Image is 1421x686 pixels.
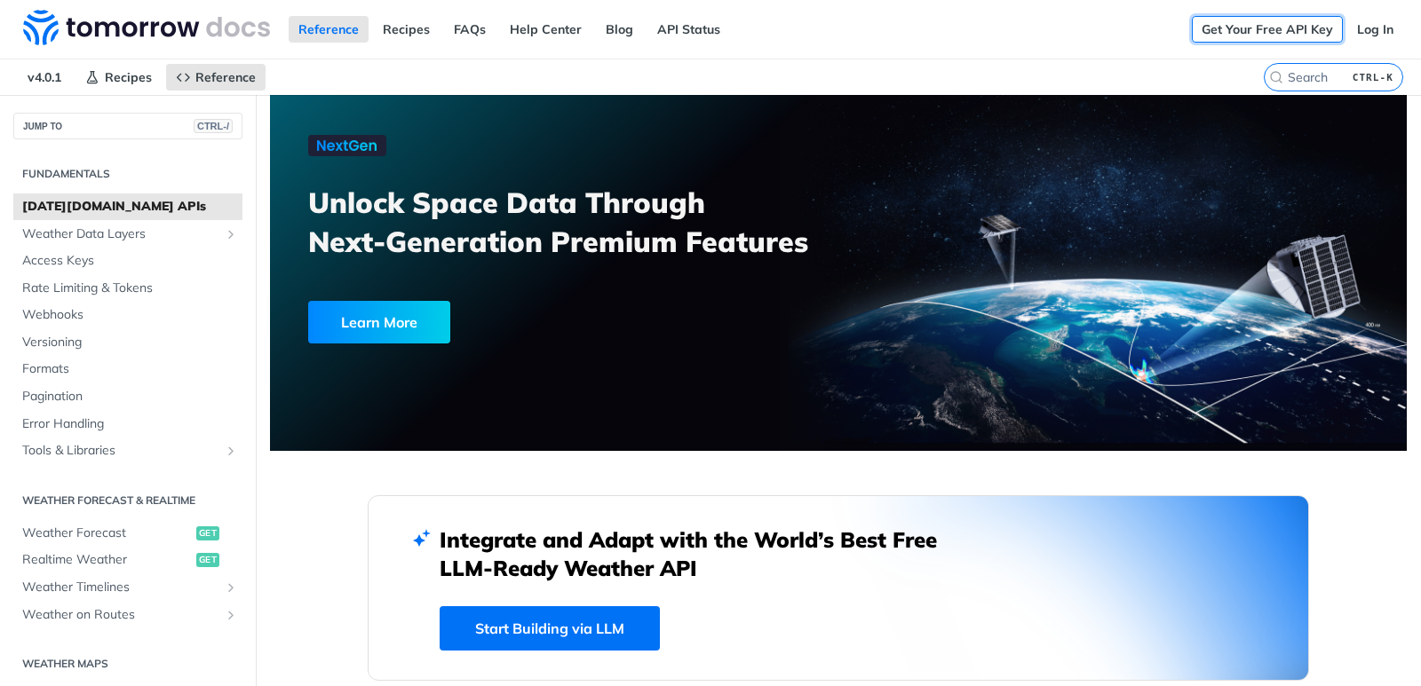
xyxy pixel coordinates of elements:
a: API Status [647,16,730,43]
a: Blog [596,16,643,43]
a: Weather Forecastget [13,520,242,547]
span: CTRL-/ [194,119,233,133]
span: Recipes [105,69,152,85]
a: Weather Data LayersShow subpages for Weather Data Layers [13,221,242,248]
kbd: CTRL-K [1348,68,1398,86]
a: Get Your Free API Key [1192,16,1343,43]
span: Weather Forecast [22,524,192,542]
span: Versioning [22,334,238,351]
button: Show subpages for Tools & Libraries [224,444,238,458]
span: Pagination [22,388,238,406]
a: Versioning [13,329,242,356]
span: Realtime Weather [22,551,192,569]
span: Weather on Routes [22,606,219,624]
button: Show subpages for Weather Data Layers [224,227,238,241]
button: Show subpages for Weather Timelines [224,580,238,595]
span: Access Keys [22,252,238,270]
a: Formats [13,356,242,382]
a: Recipes [373,16,440,43]
span: Error Handling [22,415,238,433]
a: Log In [1347,16,1403,43]
a: Help Center [500,16,591,43]
a: Start Building via LLM [440,606,660,651]
img: NextGen [308,135,386,156]
span: Formats [22,360,238,378]
a: Error Handling [13,411,242,438]
a: Weather on RoutesShow subpages for Weather on Routes [13,602,242,628]
h2: Integrate and Adapt with the World’s Best Free LLM-Ready Weather API [440,525,964,582]
span: [DATE][DOMAIN_NAME] APIs [22,198,238,216]
span: Weather Timelines [22,579,219,596]
a: Reference [289,16,369,43]
span: Reference [195,69,256,85]
button: JUMP TOCTRL-/ [13,113,242,139]
h2: Weather Maps [13,656,242,672]
button: Show subpages for Weather on Routes [224,608,238,622]
a: [DATE][DOMAIN_NAME] APIs [13,193,242,220]
span: Rate Limiting & Tokens [22,280,238,297]
a: Webhooks [13,302,242,328]
span: v4.0.1 [18,64,71,91]
a: Weather TimelinesShow subpages for Weather Timelines [13,574,242,601]
span: Webhooks [22,306,238,324]
a: FAQs [444,16,496,43]
a: Learn More [308,301,748,343]
h2: Fundamentals [13,166,242,182]
h2: Weather Forecast & realtime [13,493,242,509]
div: Learn More [308,301,450,343]
a: Recipes [75,64,162,91]
span: get [196,553,219,567]
svg: Search [1269,70,1283,84]
span: Tools & Libraries [22,442,219,460]
a: Pagination [13,383,242,410]
span: get [196,526,219,540]
a: Rate Limiting & Tokens [13,275,242,302]
img: Tomorrow.io Weather API Docs [23,10,270,45]
span: Weather Data Layers [22,225,219,243]
a: Access Keys [13,248,242,274]
a: Reference [166,64,266,91]
a: Realtime Weatherget [13,547,242,573]
a: Tools & LibrariesShow subpages for Tools & Libraries [13,438,242,464]
h3: Unlock Space Data Through Next-Generation Premium Features [308,183,858,261]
